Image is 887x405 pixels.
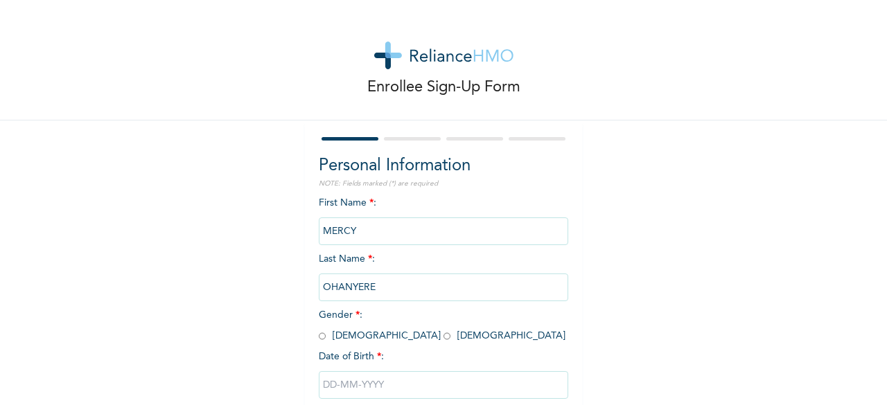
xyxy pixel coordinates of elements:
span: First Name : [319,198,568,236]
p: Enrollee Sign-Up Form [367,76,520,99]
p: NOTE: Fields marked (*) are required [319,179,568,189]
h2: Personal Information [319,154,568,179]
span: Date of Birth : [319,350,384,364]
img: logo [374,42,513,69]
input: DD-MM-YYYY [319,371,568,399]
input: Enter your first name [319,217,568,245]
span: Last Name : [319,254,568,292]
span: Gender : [DEMOGRAPHIC_DATA] [DEMOGRAPHIC_DATA] [319,310,565,341]
input: Enter your last name [319,273,568,301]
